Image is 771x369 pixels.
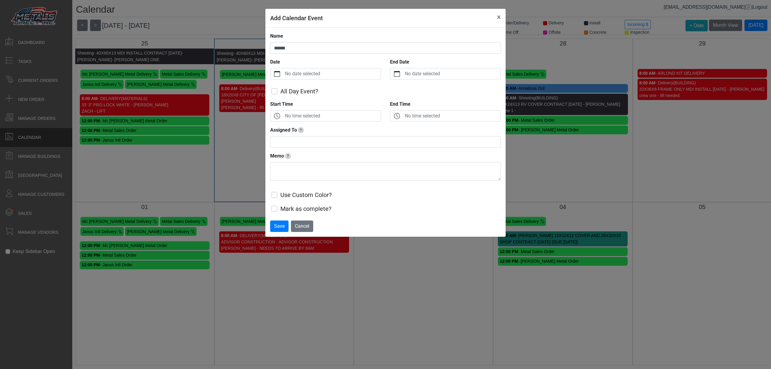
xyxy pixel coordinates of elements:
strong: Name [270,33,283,39]
svg: clock [274,113,280,119]
span: Track who this date is assigned to this date - delviery driver, install crew, etc [298,127,304,133]
strong: Date [270,59,280,65]
span: Save [274,223,285,229]
strong: Start Time [270,101,293,107]
strong: End Time [390,101,410,107]
span: Notes or Instructions for date - ex. 'Date was rescheduled by vendor' [285,153,291,159]
svg: calendar [274,71,280,77]
button: clock [270,111,284,121]
label: No time selected [284,111,381,121]
svg: calendar [394,71,400,77]
label: Mark as complete? [280,204,331,213]
button: Cancel [291,220,313,232]
label: Use Custom Color? [280,190,332,199]
strong: End Date [390,59,409,65]
strong: Memo [270,153,284,159]
button: Save [270,220,289,232]
button: calendar [390,68,404,79]
label: No time selected [404,111,501,121]
h5: Add Calendar Event [270,14,323,23]
label: No date selected [284,68,381,79]
label: All Day Event? [280,87,318,96]
button: clock [390,111,404,121]
button: Close [492,9,506,26]
svg: clock [394,113,400,119]
label: No date selected [404,68,501,79]
button: calendar [270,68,284,79]
strong: Assigned To [270,127,297,133]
